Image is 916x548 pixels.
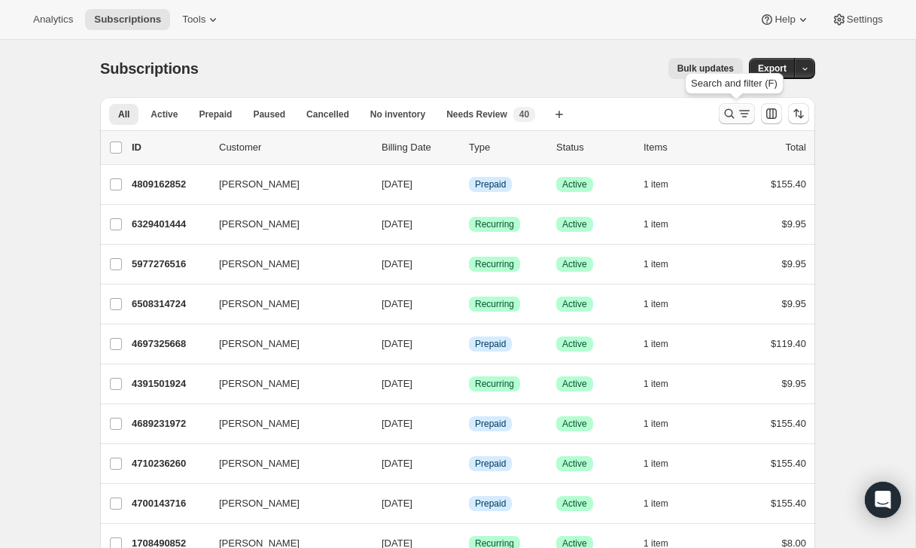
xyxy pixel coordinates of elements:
span: Settings [847,14,883,26]
button: Analytics [24,9,82,30]
button: [PERSON_NAME] [210,452,361,476]
span: Prepaid [475,178,506,190]
span: [PERSON_NAME] [219,257,300,272]
span: Recurring [475,298,514,310]
div: 6508314724[PERSON_NAME][DATE]SuccessRecurringSuccessActive1 item$9.95 [132,294,806,315]
button: [PERSON_NAME] [210,252,361,276]
p: 4700143716 [132,496,207,511]
span: Prepaid [475,498,506,510]
button: 1 item [644,413,685,434]
span: [PERSON_NAME] [219,297,300,312]
span: 40 [519,108,529,120]
div: Items [644,140,719,155]
button: 1 item [644,254,685,275]
span: 1 item [644,378,668,390]
span: Analytics [33,14,73,26]
button: [PERSON_NAME] [210,332,361,356]
span: $9.95 [781,378,806,389]
p: 5977276516 [132,257,207,272]
span: Prepaid [475,458,506,470]
p: Status [556,140,631,155]
button: 1 item [644,214,685,235]
span: $119.40 [771,338,806,349]
p: Billing Date [382,140,457,155]
span: 1 item [644,418,668,430]
button: Settings [823,9,892,30]
span: [PERSON_NAME] [219,217,300,232]
p: ID [132,140,207,155]
span: [DATE] [382,338,412,349]
span: Subscriptions [94,14,161,26]
span: [DATE] [382,178,412,190]
span: [DATE] [382,378,412,389]
span: Active [151,108,178,120]
button: [PERSON_NAME] [210,292,361,316]
span: [DATE] [382,498,412,509]
button: Search and filter results [719,103,755,124]
p: 6508314724 [132,297,207,312]
button: Customize table column order and visibility [761,103,782,124]
span: $155.40 [771,498,806,509]
button: [PERSON_NAME] [210,412,361,436]
span: Bulk updates [677,62,734,75]
button: Tools [173,9,230,30]
span: 1 item [644,498,668,510]
span: Recurring [475,378,514,390]
span: $155.40 [771,418,806,429]
p: 6329401444 [132,217,207,232]
button: Bulk updates [668,58,743,79]
p: Total [786,140,806,155]
button: 1 item [644,333,685,355]
div: 4809162852[PERSON_NAME][DATE]InfoPrepaidSuccessActive1 item$155.40 [132,174,806,195]
button: Subscriptions [85,9,170,30]
span: 1 item [644,218,668,230]
span: 1 item [644,258,668,270]
span: [DATE] [382,258,412,269]
span: $155.40 [771,458,806,469]
span: Recurring [475,218,514,230]
span: Subscriptions [100,60,199,77]
span: Recurring [475,258,514,270]
button: Sort the results [788,103,809,124]
button: [PERSON_NAME] [210,172,361,196]
p: Customer [219,140,370,155]
span: [PERSON_NAME] [219,416,300,431]
span: 1 item [644,178,668,190]
span: Active [562,218,587,230]
div: 4697325668[PERSON_NAME][DATE]InfoPrepaidSuccessActive1 item$119.40 [132,333,806,355]
span: $9.95 [781,218,806,230]
span: Prepaid [199,108,232,120]
div: 6329401444[PERSON_NAME][DATE]SuccessRecurringSuccessActive1 item$9.95 [132,214,806,235]
button: [PERSON_NAME] [210,212,361,236]
span: [DATE] [382,458,412,469]
span: 1 item [644,298,668,310]
p: 4391501924 [132,376,207,391]
span: Prepaid [475,418,506,430]
button: Help [750,9,819,30]
span: Prepaid [475,338,506,350]
span: No inventory [370,108,425,120]
div: 4700143716[PERSON_NAME][DATE]InfoPrepaidSuccessActive1 item$155.40 [132,493,806,514]
span: $155.40 [771,178,806,190]
div: IDCustomerBilling DateTypeStatusItemsTotal [132,140,806,155]
span: All [118,108,129,120]
span: [PERSON_NAME] [219,456,300,471]
p: 4710236260 [132,456,207,471]
span: Tools [182,14,205,26]
p: 4689231972 [132,416,207,431]
span: [DATE] [382,298,412,309]
button: 1 item [644,453,685,474]
span: [PERSON_NAME] [219,496,300,511]
span: Active [562,458,587,470]
button: 1 item [644,373,685,394]
p: 4809162852 [132,177,207,192]
span: [PERSON_NAME] [219,177,300,192]
span: Active [562,378,587,390]
span: $9.95 [781,258,806,269]
span: Needs Review [446,108,507,120]
span: 1 item [644,458,668,470]
span: Active [562,258,587,270]
div: 4710236260[PERSON_NAME][DATE]InfoPrepaidSuccessActive1 item$155.40 [132,453,806,474]
span: Active [562,418,587,430]
div: 5977276516[PERSON_NAME][DATE]SuccessRecurringSuccessActive1 item$9.95 [132,254,806,275]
